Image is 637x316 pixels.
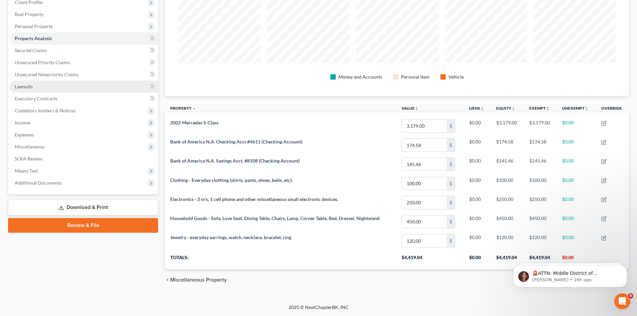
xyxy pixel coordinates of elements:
[480,107,484,111] i: unfold_more
[529,106,550,111] a: Exemptunfold_more
[469,106,484,111] a: Liensunfold_more
[448,74,464,80] div: Vehicle
[546,107,550,111] i: unfold_more
[402,177,447,190] input: 0.00
[464,250,491,269] th: $0.00
[170,196,338,202] span: Electronics - 2 tv's, 1 cell phone and other miscellaneous small electronic devices.
[15,60,70,65] span: Unsecured Priority Claims
[464,116,491,135] td: $0.00
[15,47,47,53] span: Secured Claims
[524,231,557,250] td: $120.00
[491,193,524,212] td: $250.00
[9,44,158,57] a: Secured Claims
[557,136,596,155] td: $0.00
[402,215,447,228] input: 0.00
[491,155,524,174] td: $145.46
[557,212,596,231] td: $0.00
[15,108,76,113] span: Codebtors Insiders & Notices
[464,174,491,193] td: $0.00
[15,35,52,41] span: Property Analysis
[402,196,447,209] input: 0.00
[496,106,515,111] a: Equityunfold_more
[396,250,464,269] th: $4,419.04
[15,144,44,149] span: Miscellaneous
[15,72,79,77] span: Unsecured Nonpriority Claims
[15,11,43,17] span: Real Property
[170,277,227,283] span: Miscellaneous Property
[511,107,515,111] i: unfold_more
[9,69,158,81] a: Unsecured Nonpriority Claims
[170,139,302,144] span: Bank of America N.A. Checking Acct #4611 (Checking Account)
[15,96,58,101] span: Executory Contracts
[402,106,419,111] a: Valueunfold_more
[557,193,596,212] td: $0.00
[524,116,557,135] td: $3,179.00
[557,231,596,250] td: $0.00
[170,234,291,240] span: Jewelry - everyday earrings, watch, necklace, bracelet, ring
[524,136,557,155] td: $174.58
[524,193,557,212] td: $250.00
[491,231,524,250] td: $120.00
[464,155,491,174] td: $0.00
[15,180,62,186] span: Additional Documents
[165,277,227,283] button: chevron_left Miscellaneous Property
[170,106,196,111] a: Property expand_less
[464,136,491,155] td: $0.00
[402,158,447,171] input: 0.00
[524,174,557,193] td: $100.00
[596,102,629,117] th: Override
[557,116,596,135] td: $0.00
[524,155,557,174] td: $145.46
[562,106,589,111] a: Unexemptunfold_more
[447,139,455,151] div: $
[557,174,596,193] td: $0.00
[503,251,637,298] iframe: Intercom notifications message
[9,93,158,105] a: Executory Contracts
[9,81,158,93] a: Lawsuits
[170,120,218,125] span: 2002 Mercedes S-Class
[491,212,524,231] td: $450.00
[491,136,524,155] td: $174.58
[15,132,34,137] span: Expenses
[557,250,596,269] th: $0.00
[415,107,419,111] i: unfold_more
[15,156,42,162] span: SOFA Review
[491,174,524,193] td: $100.00
[15,120,30,125] span: Income
[447,177,455,190] div: $
[170,158,300,164] span: Bank of America N.A. Savings Acct. #8108 (Checking Account)
[614,293,630,309] iframe: Intercom live chat
[8,200,158,215] a: Download & Print
[447,196,455,209] div: $
[524,212,557,231] td: $450.00
[15,23,53,29] span: Personal Property
[464,193,491,212] td: $0.00
[585,107,589,111] i: unfold_more
[447,120,455,132] div: $
[447,158,455,171] div: $
[9,57,158,69] a: Unsecured Priority Claims
[402,139,447,151] input: 0.00
[170,215,380,221] span: Household Goods - Sofa, Love Seat, Dining Table, Chairs, Lamp, Corner Table, Bed, Dresser, Nights...
[402,120,447,132] input: 0.00
[165,277,170,283] i: chevron_left
[170,177,293,183] span: Clothing - Everyday clothing (shirts, pants, shoes, belts, etc).
[557,155,596,174] td: $0.00
[491,116,524,135] td: $3,179.00
[628,293,633,299] span: 8
[15,168,38,174] span: Means Test
[9,153,158,165] a: SOFA Review
[9,32,158,44] a: Property Analysis
[447,215,455,228] div: $
[165,250,396,269] th: Totals:
[447,234,455,247] div: $
[402,234,447,247] input: 0.00
[524,250,557,269] th: $4,419.04
[401,74,430,80] div: Personal Item
[464,212,491,231] td: $0.00
[464,231,491,250] td: $0.00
